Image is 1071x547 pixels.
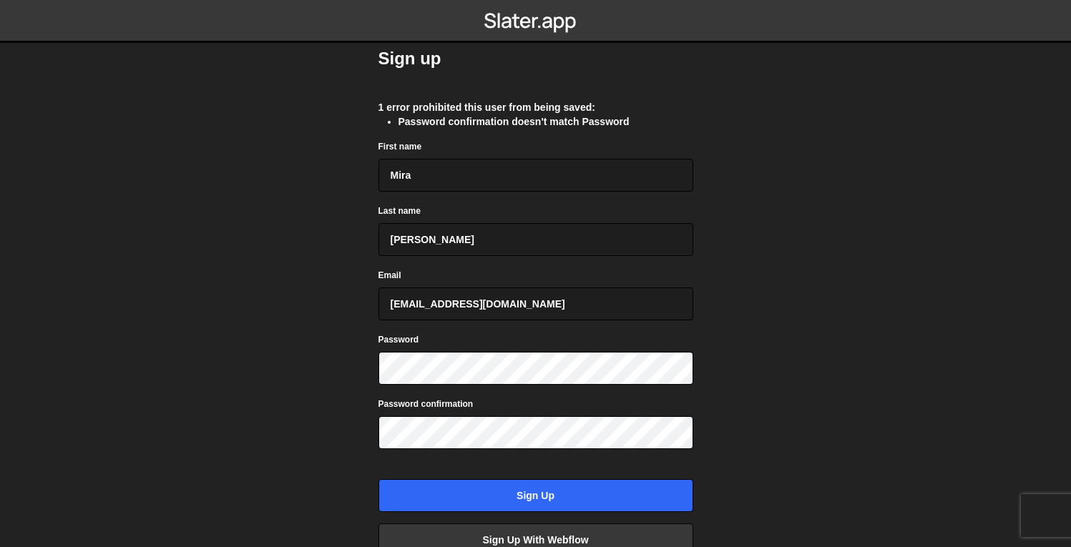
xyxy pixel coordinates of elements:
[378,47,693,70] h2: Sign up
[378,139,422,154] label: First name
[378,397,474,411] label: Password confirmation
[378,332,419,347] label: Password
[378,204,421,218] label: Last name
[398,114,693,129] li: Password confirmation doesn't match Password
[378,268,401,282] label: Email
[378,100,693,114] div: 1 error prohibited this user from being saved:
[378,479,693,512] input: Sign up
